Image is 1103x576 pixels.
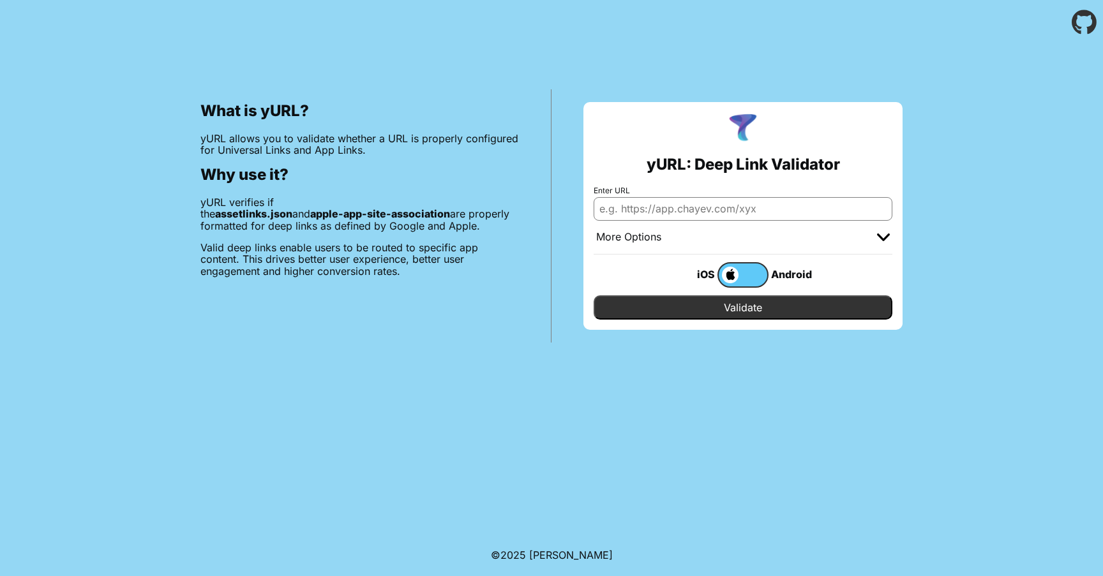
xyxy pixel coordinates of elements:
a: Michael Ibragimchayev's Personal Site [529,549,613,561]
img: chevron [877,233,890,241]
footer: © [491,534,613,576]
input: e.g. https://app.chayev.com/xyx [594,197,892,220]
p: yURL verifies if the and are properly formatted for deep links as defined by Google and Apple. [200,196,519,232]
h2: What is yURL? [200,102,519,120]
div: More Options [596,231,661,244]
label: Enter URL [594,186,892,195]
div: Android [769,266,820,283]
p: yURL allows you to validate whether a URL is properly configured for Universal Links and App Links. [200,133,519,156]
img: yURL Logo [726,112,760,145]
b: assetlinks.json [215,207,292,220]
span: 2025 [500,549,526,561]
p: Valid deep links enable users to be routed to specific app content. This drives better user exper... [200,242,519,277]
div: iOS [666,266,717,283]
h2: Why use it? [200,166,519,184]
h2: yURL: Deep Link Validator [647,156,840,174]
b: apple-app-site-association [310,207,450,220]
input: Validate [594,295,892,320]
